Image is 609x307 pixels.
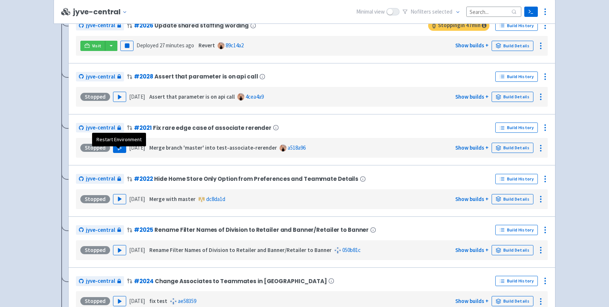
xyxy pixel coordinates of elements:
[86,21,115,30] span: jyve-central
[206,195,225,202] a: dc8da1d
[492,92,533,102] a: Build Details
[80,195,110,203] div: Stopped
[455,246,489,253] a: Show builds +
[356,8,385,16] span: Minimal view
[73,8,130,16] button: jyve-central
[134,73,153,80] a: #2028
[154,73,258,80] span: Assert that parameter is on api call
[86,124,115,132] span: jyve-central
[80,297,110,305] div: Stopped
[226,42,244,49] a: 89c14a2
[129,246,145,253] time: [DATE]
[136,42,194,49] span: Deployed
[466,7,521,17] input: Search...
[524,7,538,17] a: Terminal
[76,276,124,286] a: jyve-central
[76,72,124,82] a: jyve-central
[134,175,153,183] a: #2022
[154,22,249,29] span: Update shared staffing wording
[113,143,126,153] button: Play
[495,276,538,286] a: Build History
[160,42,194,49] time: 27 minutes ago
[134,226,153,234] a: #2025
[288,144,306,151] a: a518a96
[495,72,538,82] a: Build History
[80,144,110,152] div: Stopped
[198,42,215,49] strong: Revert
[492,194,533,204] a: Build Details
[129,297,145,304] time: [DATE]
[76,21,124,30] a: jyve-central
[76,174,124,184] a: jyve-central
[428,21,489,31] span: Stopping in 47 min
[492,296,533,306] a: Build Details
[492,245,533,255] a: Build Details
[149,297,167,304] strong: fix test
[86,175,115,183] span: jyve-central
[76,123,124,133] a: jyve-central
[113,296,126,306] button: Play
[80,246,110,254] div: Stopped
[134,277,153,285] a: #2024
[80,93,110,101] div: Stopped
[455,144,489,151] a: Show builds +
[455,93,489,100] a: Show builds +
[411,8,452,16] span: No filter s
[245,93,264,100] a: 4cea4a9
[495,123,538,133] a: Build History
[495,21,538,31] a: Build History
[178,297,196,304] a: ae58359
[113,194,126,204] button: Play
[455,195,489,202] a: Show builds +
[149,93,235,100] strong: Assert that parameter is on api call
[86,277,115,285] span: jyve-central
[134,22,153,29] a: #2026
[134,124,152,132] a: #2021
[92,43,102,49] span: Visit
[153,125,271,131] span: Fix rare edge case of associate rerender
[492,41,533,51] a: Build Details
[80,41,105,51] a: Visit
[455,297,489,304] a: Show builds +
[154,227,369,233] span: Rename Filter Names of Division to Retailer and Banner/Retailer to Banner
[149,246,332,253] strong: Rename Filter Names of Division to Retailer and Banner/Retailer to Banner
[129,93,145,100] time: [DATE]
[113,245,126,255] button: Play
[455,42,489,49] a: Show builds +
[495,174,538,184] a: Build History
[342,246,361,253] a: 050b81c
[155,278,327,284] span: Change Associates to Teammates in [GEOGRAPHIC_DATA]
[120,41,134,51] button: Pause
[149,144,277,151] strong: Merge branch 'master' into test-associate-rerender
[129,195,145,202] time: [DATE]
[432,8,452,15] span: selected
[129,144,145,151] time: [DATE]
[149,195,196,202] strong: Merge with master
[495,225,538,235] a: Build History
[154,176,358,182] span: Hide Home Store Only Option from Preferences and Teammate Details
[86,73,115,81] span: jyve-central
[86,226,115,234] span: jyve-central
[113,92,126,102] button: Play
[492,143,533,153] a: Build Details
[76,225,124,235] a: jyve-central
